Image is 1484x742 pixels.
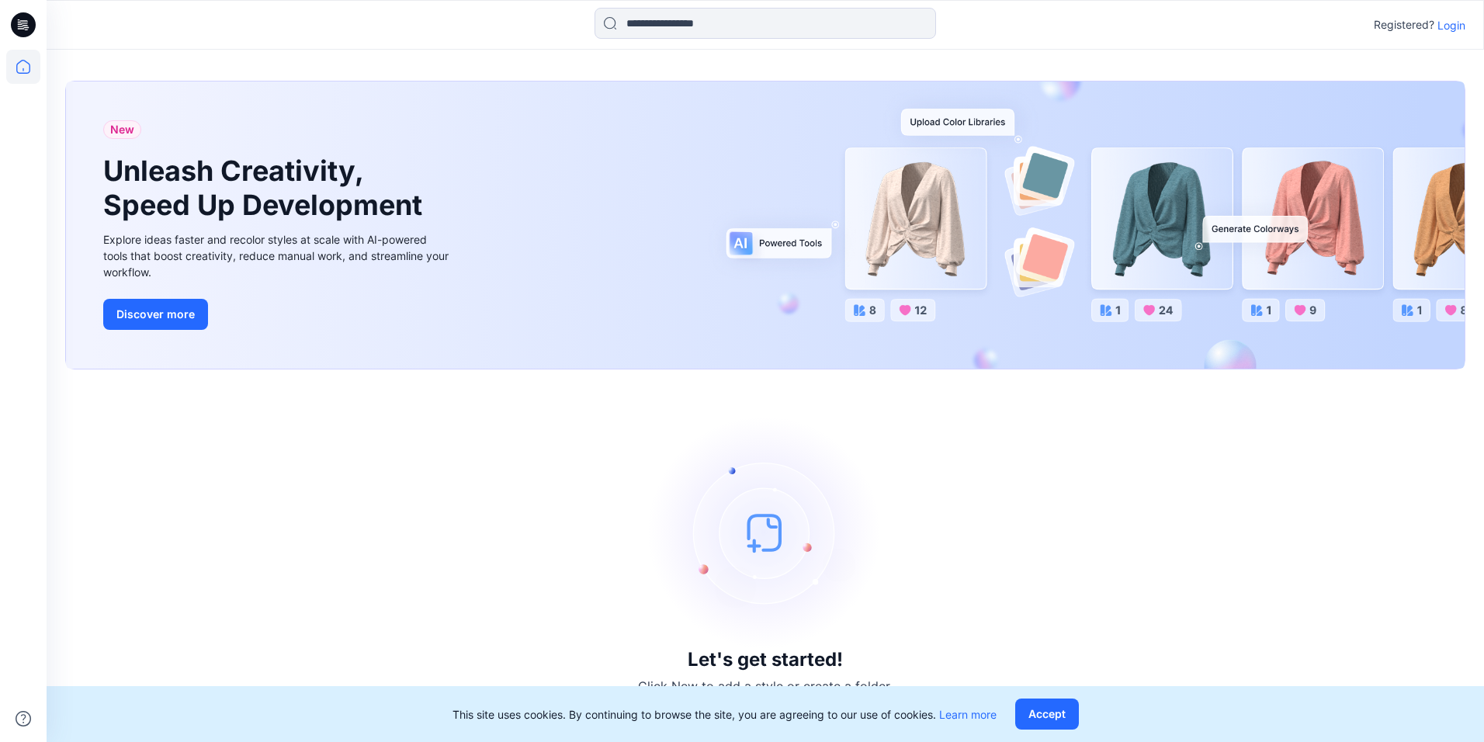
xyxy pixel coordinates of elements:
button: Accept [1015,699,1079,730]
h3: Let's get started! [688,649,843,671]
button: Discover more [103,299,208,330]
p: This site uses cookies. By continuing to browse the site, you are agreeing to our use of cookies. [452,706,997,723]
img: empty-state-image.svg [649,416,882,649]
a: Discover more [103,299,452,330]
p: Registered? [1374,16,1434,34]
h1: Unleash Creativity, Speed Up Development [103,154,429,221]
div: Explore ideas faster and recolor styles at scale with AI-powered tools that boost creativity, red... [103,231,452,280]
p: Click New to add a style or create a folder. [638,677,893,695]
p: Login [1437,17,1465,33]
span: New [110,120,134,139]
a: Learn more [939,708,997,721]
